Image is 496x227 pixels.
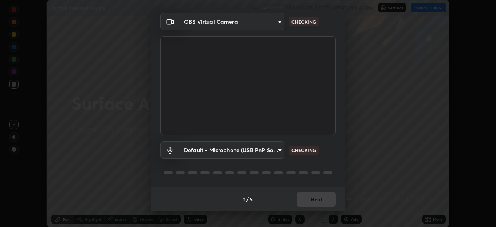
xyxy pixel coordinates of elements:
[291,147,316,154] p: CHECKING
[291,18,316,25] p: CHECKING
[250,195,253,203] h4: 5
[246,195,249,203] h4: /
[179,141,284,159] div: OBS Virtual Camera
[243,195,246,203] h4: 1
[179,13,284,30] div: OBS Virtual Camera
